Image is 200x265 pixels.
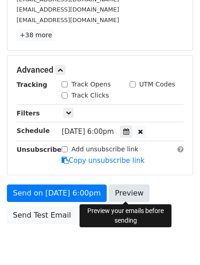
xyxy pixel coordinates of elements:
a: Send on [DATE] 6:00pm [7,184,107,202]
label: Track Opens [71,80,111,89]
h5: Advanced [17,65,183,75]
iframe: Chat Widget [154,221,200,265]
a: +38 more [17,29,55,41]
a: Copy unsubscribe link [62,156,144,165]
small: [EMAIL_ADDRESS][DOMAIN_NAME] [17,17,119,23]
small: [EMAIL_ADDRESS][DOMAIN_NAME] [17,6,119,13]
label: Add unsubscribe link [71,144,138,154]
strong: Schedule [17,127,50,134]
label: UTM Codes [139,80,175,89]
label: Track Clicks [71,91,109,100]
strong: Filters [17,109,40,117]
a: Preview [109,184,149,202]
strong: Unsubscribe [17,146,62,153]
strong: Tracking [17,81,47,88]
span: [DATE] 6:00pm [62,127,114,136]
div: Preview your emails before sending [80,204,171,227]
a: Send Test Email [7,207,77,224]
